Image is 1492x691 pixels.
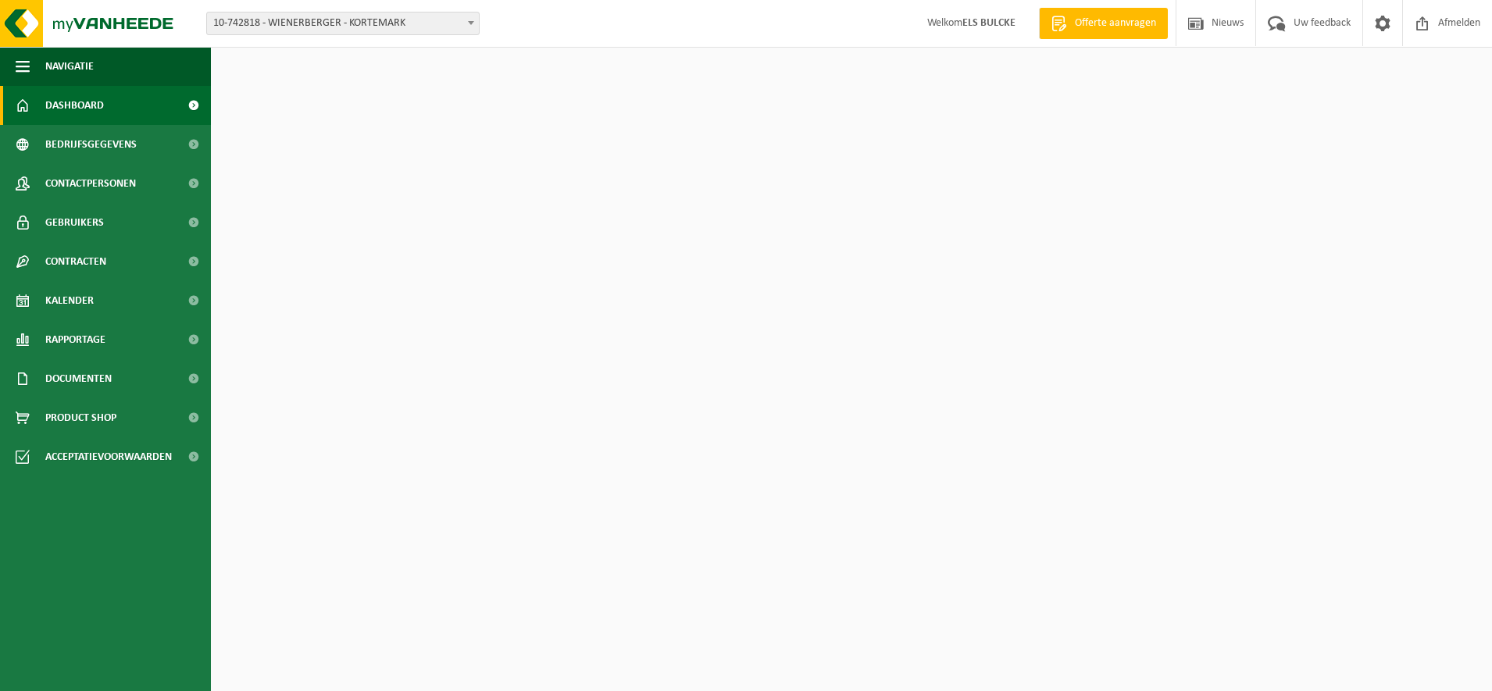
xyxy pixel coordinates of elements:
[45,320,105,359] span: Rapportage
[45,281,94,320] span: Kalender
[206,12,480,35] span: 10-742818 - WIENERBERGER - KORTEMARK
[1071,16,1160,31] span: Offerte aanvragen
[45,203,104,242] span: Gebruikers
[45,47,94,86] span: Navigatie
[45,242,106,281] span: Contracten
[45,359,112,398] span: Documenten
[207,12,479,34] span: 10-742818 - WIENERBERGER - KORTEMARK
[45,86,104,125] span: Dashboard
[45,398,116,437] span: Product Shop
[45,125,137,164] span: Bedrijfsgegevens
[45,437,172,476] span: Acceptatievoorwaarden
[1039,8,1168,39] a: Offerte aanvragen
[45,164,136,203] span: Contactpersonen
[962,17,1015,29] strong: ELS BULCKE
